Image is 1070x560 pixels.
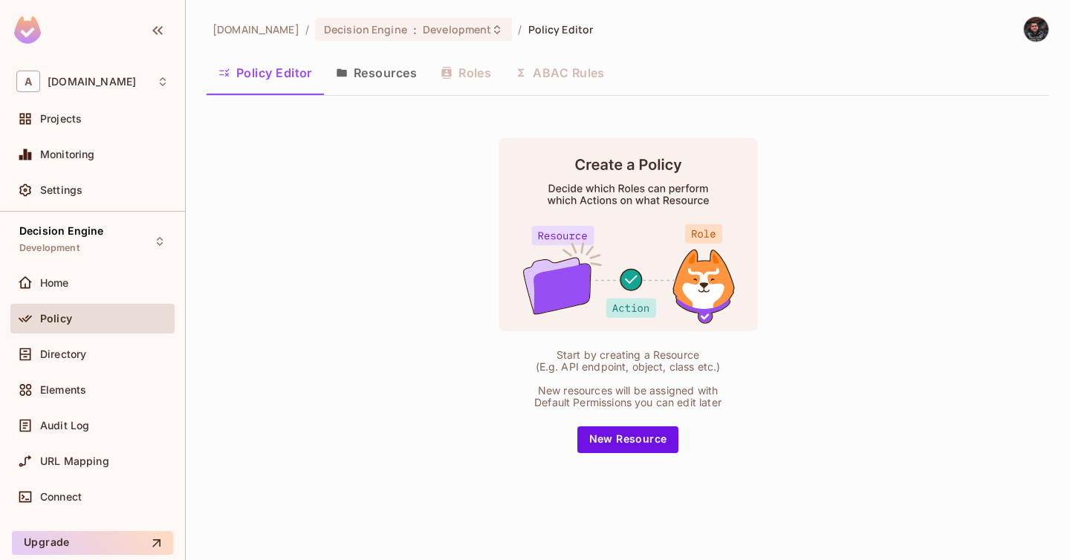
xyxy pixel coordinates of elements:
span: URL Mapping [40,455,109,467]
li: / [305,22,309,36]
span: A [16,71,40,92]
span: Development [19,242,80,254]
div: Start by creating a Resource (E.g. API endpoint, object, class etc.) [528,349,728,373]
li: / [518,22,522,36]
span: Settings [40,184,82,196]
span: Audit Log [40,420,89,432]
img: SReyMgAAAABJRU5ErkJggg== [14,16,41,44]
span: : [412,24,418,36]
img: Selmancan KILINÇ [1024,17,1048,42]
span: Policy Editor [528,22,594,36]
span: Decision Engine [324,22,407,36]
button: Upgrade [12,531,173,555]
button: New Resource [577,426,679,453]
span: Projects [40,113,82,125]
button: Resources [324,54,429,91]
span: Policy [40,313,72,325]
div: New resources will be assigned with Default Permissions you can edit later [528,385,728,408]
span: Home [40,277,69,289]
span: Decision Engine [19,225,103,237]
span: the active workspace [213,22,299,36]
span: Connect [40,491,82,503]
span: Development [423,22,491,36]
span: Workspace: abclojistik.com [48,76,136,88]
span: Elements [40,384,86,396]
span: Directory [40,348,86,360]
span: Monitoring [40,149,95,160]
button: Policy Editor [207,54,324,91]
